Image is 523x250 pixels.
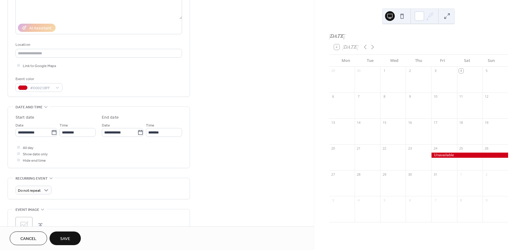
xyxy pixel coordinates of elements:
div: [DATE] [329,32,508,40]
span: #D0021BFF [30,85,53,91]
div: 31 [433,172,438,177]
div: 16 [408,120,412,125]
div: ; [15,217,33,234]
div: Wed [382,55,407,67]
div: 6 [331,94,335,99]
div: 4 [459,69,463,73]
div: 18 [459,120,463,125]
button: Save [50,231,81,245]
div: 28 [356,172,361,177]
div: Start date [15,114,34,121]
span: Event image [15,207,39,213]
div: 26 [484,146,489,151]
div: 9 [484,198,489,202]
div: 4 [356,198,361,202]
div: 15 [382,120,387,125]
span: Cancel [20,236,36,242]
div: 7 [433,198,438,202]
span: Date and time [15,104,43,110]
div: 29 [331,69,335,73]
div: Sat [455,55,479,67]
span: Date [102,122,110,129]
div: 30 [408,172,412,177]
div: 30 [356,69,361,73]
div: Event color [15,76,61,82]
span: Do not repeat [18,187,41,194]
div: 14 [356,120,361,125]
span: Time [60,122,68,129]
div: 27 [331,172,335,177]
div: 17 [433,120,438,125]
div: 5 [382,198,387,202]
div: 11 [459,94,463,99]
div: 8 [382,94,387,99]
span: Date [15,122,24,129]
div: 1 [459,172,463,177]
div: 25 [459,146,463,151]
div: 8 [459,198,463,202]
div: Unavailable [431,153,508,158]
div: 9 [408,94,412,99]
div: 1 [382,69,387,73]
div: Thu [406,55,431,67]
div: Mon [334,55,358,67]
div: 13 [331,120,335,125]
button: Cancel [10,231,47,245]
div: 24 [433,146,438,151]
div: Sun [479,55,503,67]
div: 2 [408,69,412,73]
span: Link to Google Maps [23,63,56,69]
div: 20 [331,146,335,151]
div: 29 [382,172,387,177]
div: Fri [431,55,455,67]
div: 10 [433,94,438,99]
div: 3 [331,198,335,202]
div: End date [102,114,119,121]
div: 6 [408,198,412,202]
div: 12 [484,94,489,99]
div: 22 [382,146,387,151]
span: Hide end time [23,157,46,164]
div: 19 [484,120,489,125]
div: 23 [408,146,412,151]
span: Show date only [23,151,48,157]
div: 21 [356,146,361,151]
span: Time [146,122,154,129]
div: Location [15,42,181,48]
span: Recurring event [15,175,48,182]
div: 3 [433,69,438,73]
div: 2 [484,172,489,177]
div: 7 [356,94,361,99]
span: Save [60,236,70,242]
span: All day [23,145,33,151]
div: Tue [358,55,382,67]
div: 5 [484,69,489,73]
